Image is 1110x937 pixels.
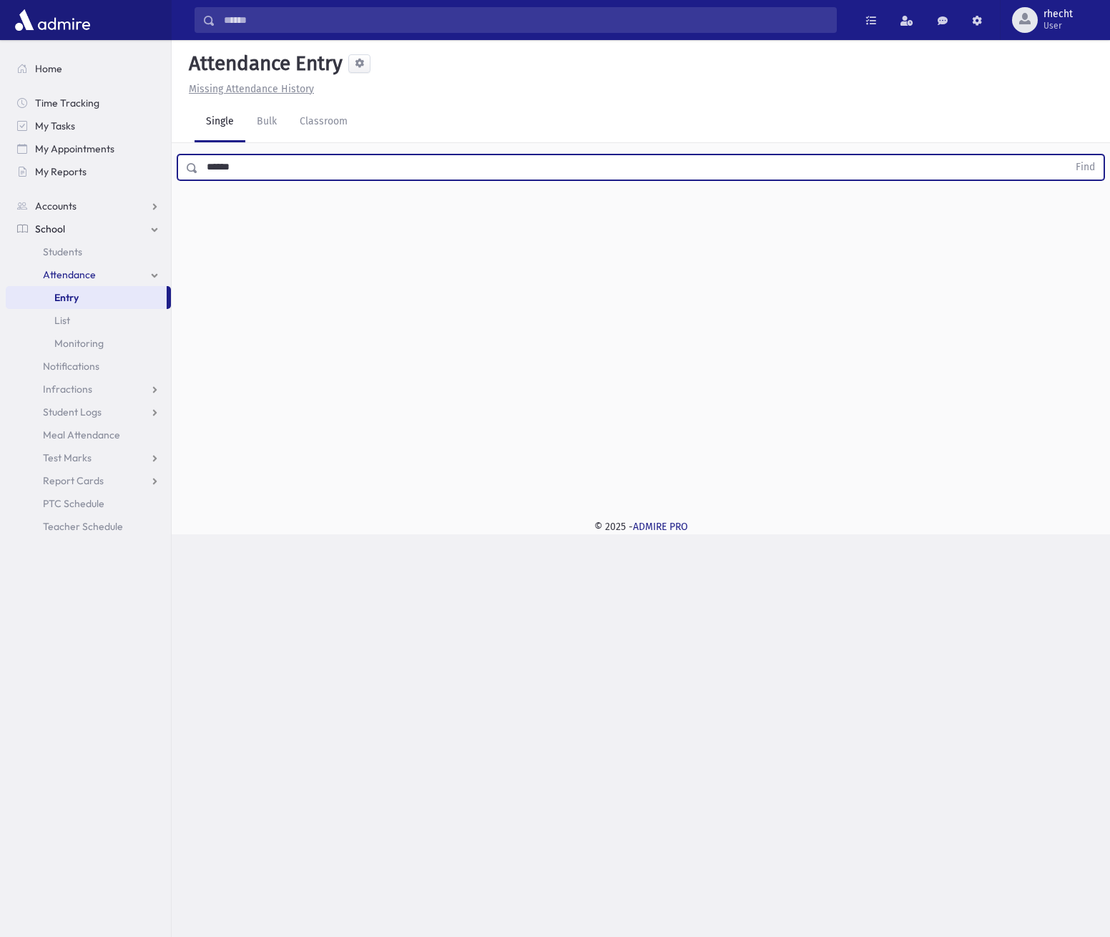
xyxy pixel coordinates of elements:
[6,217,171,240] a: School
[43,360,99,373] span: Notifications
[215,7,836,33] input: Search
[6,355,171,378] a: Notifications
[43,406,102,418] span: Student Logs
[1043,20,1073,31] span: User
[6,160,171,183] a: My Reports
[6,469,171,492] a: Report Cards
[245,102,288,142] a: Bulk
[189,83,314,95] u: Missing Attendance History
[6,240,171,263] a: Students
[6,57,171,80] a: Home
[6,446,171,469] a: Test Marks
[43,383,92,396] span: Infractions
[35,119,75,132] span: My Tasks
[1067,155,1104,180] button: Find
[43,451,92,464] span: Test Marks
[288,102,359,142] a: Classroom
[6,423,171,446] a: Meal Attendance
[54,291,79,304] span: Entry
[195,102,245,142] a: Single
[35,97,99,109] span: Time Tracking
[43,428,120,441] span: Meal Attendance
[11,6,94,34] img: AdmirePro
[6,195,171,217] a: Accounts
[35,200,77,212] span: Accounts
[43,245,82,258] span: Students
[35,222,65,235] span: School
[35,142,114,155] span: My Appointments
[6,492,171,515] a: PTC Schedule
[6,378,171,401] a: Infractions
[6,515,171,538] a: Teacher Schedule
[1043,9,1073,20] span: rhecht
[35,165,87,178] span: My Reports
[54,314,70,327] span: List
[54,337,104,350] span: Monitoring
[633,521,688,533] a: ADMIRE PRO
[183,51,343,76] h5: Attendance Entry
[35,62,62,75] span: Home
[43,474,104,487] span: Report Cards
[43,268,96,281] span: Attendance
[43,520,123,533] span: Teacher Schedule
[6,114,171,137] a: My Tasks
[6,401,171,423] a: Student Logs
[43,497,104,510] span: PTC Schedule
[6,92,171,114] a: Time Tracking
[6,137,171,160] a: My Appointments
[6,332,171,355] a: Monitoring
[6,309,171,332] a: List
[183,83,314,95] a: Missing Attendance History
[6,263,171,286] a: Attendance
[6,286,167,309] a: Entry
[195,519,1087,534] div: © 2025 -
